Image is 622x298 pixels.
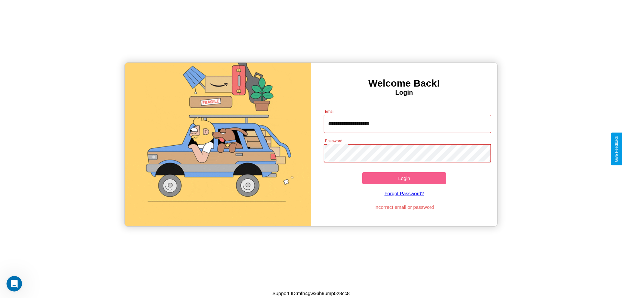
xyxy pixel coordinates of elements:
button: Login [362,172,446,184]
h3: Welcome Back! [311,78,497,89]
p: Support ID: mfn4gwx6h9ump028cc8 [272,289,350,298]
iframe: Intercom live chat [6,276,22,292]
label: Email [325,109,335,114]
img: gif [125,63,311,226]
p: Incorrect email or password [320,203,488,211]
label: Password [325,138,342,144]
div: Give Feedback [614,136,619,162]
a: Forgot Password? [320,184,488,203]
h4: Login [311,89,497,96]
